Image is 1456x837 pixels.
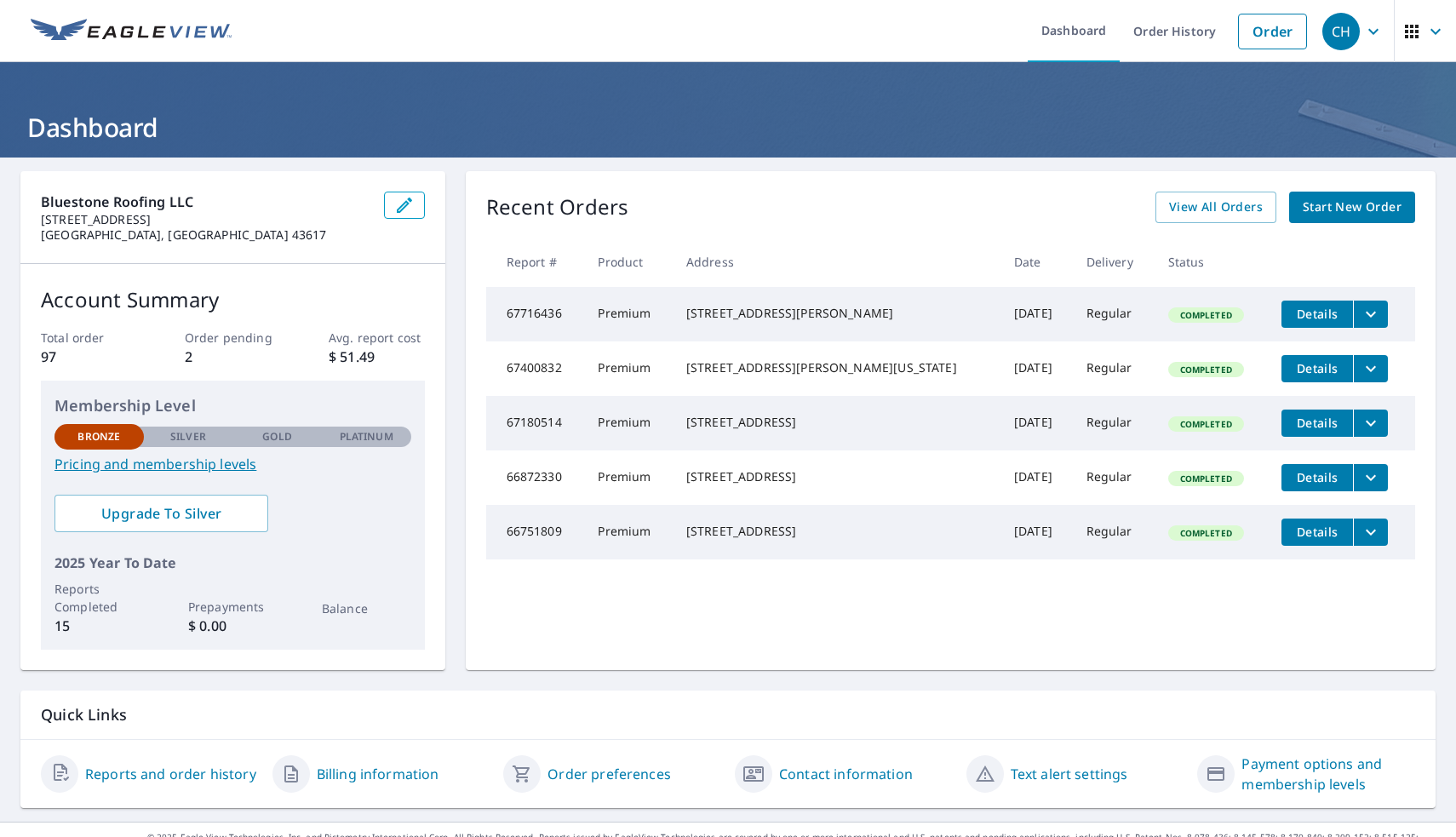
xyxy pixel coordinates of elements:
[584,237,673,287] th: Product
[1073,237,1155,287] th: Delivery
[584,505,673,559] td: Premium
[486,287,585,341] td: 67716436
[1000,287,1073,341] td: [DATE]
[486,505,585,559] td: 66751809
[686,523,987,540] div: [STREET_ADDRESS]
[1073,505,1155,559] td: Regular
[41,329,137,347] p: Total order
[547,764,671,784] a: Order preferences
[188,598,278,616] p: Prepayments
[41,212,370,227] p: [STREET_ADDRESS]
[262,429,291,444] p: Gold
[686,305,987,322] div: [STREET_ADDRESS][PERSON_NAME]
[1241,754,1415,794] a: Payment options and membership levels
[1353,410,1388,437] button: filesDropdownBtn-67180514
[317,764,439,784] a: Billing information
[1292,524,1343,540] span: Details
[41,192,370,212] p: Bluestone Roofing LLC
[54,553,411,573] p: 2025 Year To Date
[54,580,144,616] p: Reports Completed
[41,227,370,243] p: [GEOGRAPHIC_DATA], [GEOGRAPHIC_DATA] 43617
[1281,355,1353,382] button: detailsBtn-67400832
[1322,13,1360,50] div: CH
[1353,301,1388,328] button: filesDropdownBtn-67716436
[1000,505,1073,559] td: [DATE]
[54,495,268,532] a: Upgrade To Silver
[1303,197,1402,218] span: Start New Order
[1170,473,1242,484] span: Completed
[584,287,673,341] td: Premium
[1281,519,1353,546] button: detailsBtn-66751809
[1292,360,1343,376] span: Details
[1281,301,1353,328] button: detailsBtn-67716436
[20,110,1436,145] h1: Dashboard
[1000,450,1073,505] td: [DATE]
[329,347,425,367] p: $ 51.49
[41,284,425,315] p: Account Summary
[686,414,987,431] div: [STREET_ADDRESS]
[54,454,411,474] a: Pricing and membership levels
[1155,237,1269,287] th: Status
[1353,464,1388,491] button: filesDropdownBtn-66872330
[1155,192,1276,223] a: View All Orders
[1000,396,1073,450] td: [DATE]
[185,329,281,347] p: Order pending
[188,616,278,636] p: $ 0.00
[1170,309,1242,321] span: Completed
[1289,192,1415,223] a: Start New Order
[1281,410,1353,437] button: detailsBtn-67180514
[170,429,206,444] p: Silver
[686,468,987,485] div: [STREET_ADDRESS]
[185,347,281,367] p: 2
[41,347,137,367] p: 97
[77,429,120,444] p: Bronze
[1073,396,1155,450] td: Regular
[1073,287,1155,341] td: Regular
[1292,306,1343,322] span: Details
[1170,364,1242,376] span: Completed
[686,359,987,376] div: [STREET_ADDRESS][PERSON_NAME][US_STATE]
[1238,14,1307,49] a: Order
[486,396,585,450] td: 67180514
[486,341,585,396] td: 67400832
[68,504,255,523] span: Upgrade To Silver
[1000,237,1073,287] th: Date
[1073,450,1155,505] td: Regular
[322,599,411,617] p: Balance
[1073,341,1155,396] td: Regular
[340,429,393,444] p: Platinum
[1169,197,1263,218] span: View All Orders
[1170,418,1242,430] span: Completed
[1281,464,1353,491] button: detailsBtn-66872330
[486,192,629,223] p: Recent Orders
[584,450,673,505] td: Premium
[486,237,585,287] th: Report #
[329,329,425,347] p: Avg. report cost
[1292,469,1343,485] span: Details
[779,764,913,784] a: Contact information
[673,237,1000,287] th: Address
[85,764,256,784] a: Reports and order history
[1170,527,1242,539] span: Completed
[54,394,411,417] p: Membership Level
[1353,519,1388,546] button: filesDropdownBtn-66751809
[41,704,1415,725] p: Quick Links
[1011,764,1128,784] a: Text alert settings
[1353,355,1388,382] button: filesDropdownBtn-67400832
[31,19,232,44] img: EV Logo
[584,396,673,450] td: Premium
[486,450,585,505] td: 66872330
[54,616,144,636] p: 15
[584,341,673,396] td: Premium
[1000,341,1073,396] td: [DATE]
[1292,415,1343,431] span: Details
